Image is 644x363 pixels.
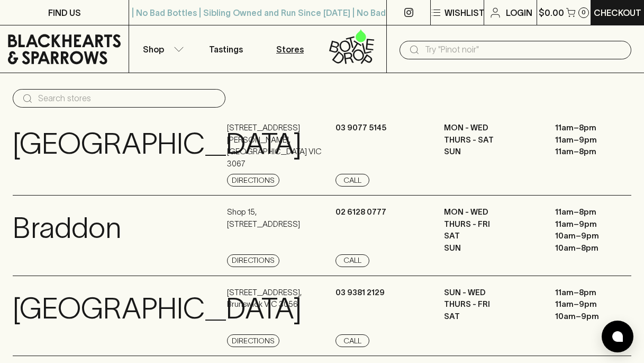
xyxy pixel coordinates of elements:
[445,6,485,19] p: Wishlist
[227,254,279,267] a: Directions
[539,6,564,19] p: $0.00
[13,206,121,250] p: Braddon
[444,311,539,323] p: SAT
[276,43,304,56] p: Stores
[227,287,302,311] p: [STREET_ADDRESS] , Brunswick VIC 3056
[335,122,386,134] p: 03 9077 5145
[48,6,81,19] p: FIND US
[227,206,300,230] p: Shop 15 , [STREET_ADDRESS]
[444,206,539,218] p: MON - WED
[594,6,641,19] p: Checkout
[38,90,217,107] input: Search stores
[444,146,539,158] p: SUN
[444,287,539,299] p: SUN - WED
[335,174,369,187] a: Call
[506,6,532,19] p: Login
[13,122,302,166] p: [GEOGRAPHIC_DATA]
[444,242,539,254] p: SUN
[227,334,279,347] a: Directions
[444,122,539,134] p: MON - WED
[582,10,586,15] p: 0
[129,25,193,73] button: Shop
[444,230,539,242] p: SAT
[194,25,258,73] a: Tastings
[143,43,164,56] p: Shop
[444,218,539,231] p: THURS - FRI
[335,206,386,218] p: 02 6128 0777
[335,334,369,347] a: Call
[444,134,539,146] p: THURS - SAT
[612,331,623,342] img: bubble-icon
[227,122,333,170] p: [STREET_ADDRESS][PERSON_NAME] , [GEOGRAPHIC_DATA] VIC 3067
[335,254,369,267] a: Call
[209,43,243,56] p: Tastings
[444,298,539,311] p: THURS - FRI
[425,41,623,58] input: Try "Pinot noir"
[227,174,279,187] a: Directions
[13,287,302,331] p: [GEOGRAPHIC_DATA]
[258,25,322,73] a: Stores
[335,287,385,299] p: 03 9381 2129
